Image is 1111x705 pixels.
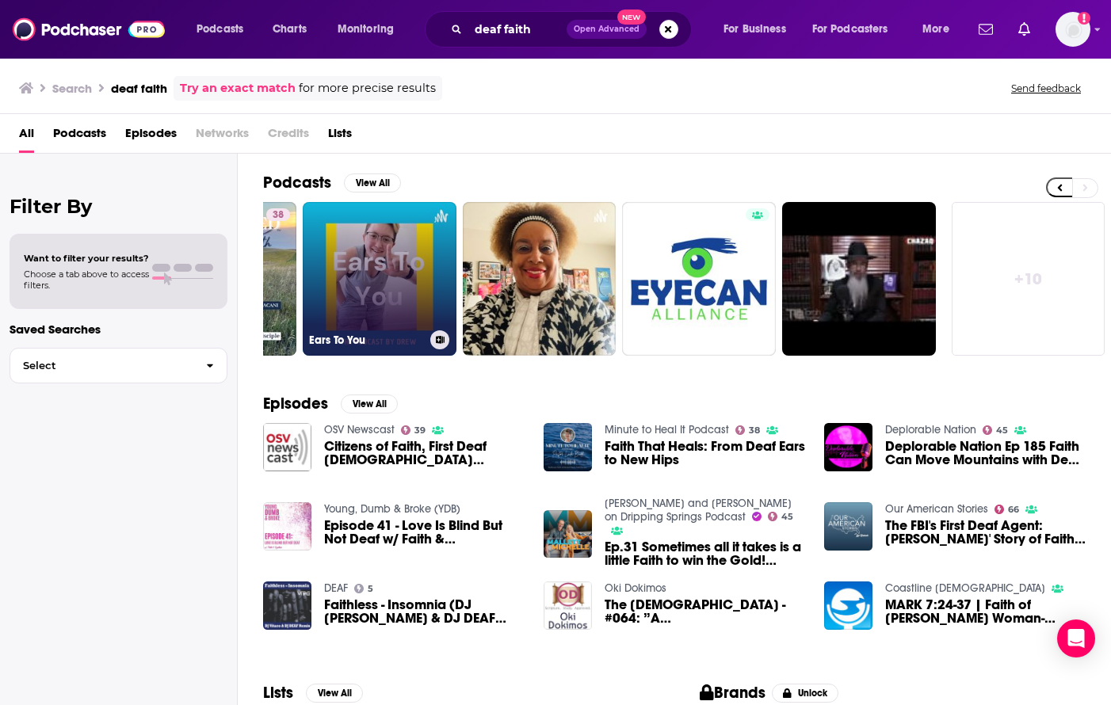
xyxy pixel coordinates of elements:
[712,17,806,42] button: open menu
[802,17,911,42] button: open menu
[768,512,794,521] a: 45
[111,81,167,96] h3: deaf faith
[605,540,805,567] span: Ep.31 Sometimes all it takes is a little Faith to win the Gold! ([PERSON_NAME], Deaf Olympian)
[263,683,293,703] h2: Lists
[341,394,398,413] button: View All
[299,79,436,97] span: for more precise results
[10,322,227,337] p: Saved Searches
[617,10,646,25] span: New
[180,79,296,97] a: Try an exact match
[812,18,888,40] span: For Podcasters
[824,581,872,630] a: MARK 7:24-37 | Faith of Gentile Woman-Deaf Healed | Pastor Neil Spencer
[368,585,373,593] span: 5
[324,423,395,436] a: OSV Newscast
[263,173,401,192] a: PodcastsView All
[263,502,311,551] img: Episode 41 - Love Is Blind But Not Deaf w/ Faith & Cynthia
[324,440,525,467] span: Citizens of Faith, First Deaf [DEMOGRAPHIC_DATA] Congress, [GEOGRAPHIC_DATA] Passion Play
[1056,12,1090,47] img: User Profile
[185,17,264,42] button: open menu
[952,202,1105,356] a: +10
[303,202,456,356] a: Ears To You
[326,17,414,42] button: open menu
[824,502,872,551] img: The FBI's First Deaf Agent: Sue Thomas' Story of Faith and Character
[263,394,398,413] a: EpisodesView All
[885,598,1086,625] span: MARK 7:24-37 | Faith of [PERSON_NAME] Woman-[PERSON_NAME] | Pastor [PERSON_NAME]
[10,348,227,383] button: Select
[781,513,793,520] span: 45
[19,120,34,153] a: All
[567,20,647,39] button: Open AdvancedNew
[995,505,1020,514] a: 66
[324,519,525,546] a: Episode 41 - Love Is Blind But Not Deaf w/ Faith & Cynthia
[749,427,760,434] span: 38
[605,423,729,436] a: Minute to Heal It Podcast
[972,16,999,43] a: Show notifications dropdown
[440,11,707,48] div: Search podcasts, credits, & more...
[328,120,352,153] span: Lists
[885,519,1086,546] span: The FBI's First Deaf Agent: [PERSON_NAME]' Story of Faith and Character
[544,510,592,558] a: Ep.31 Sometimes all it takes is a little Faith to win the Gold! (Faith Wylie, Deaf Olympian)
[262,17,316,42] a: Charts
[885,440,1086,467] span: Deplorable Nation Ep 185 Faith Can Move Mountains with Deaf Gryphon
[401,425,426,435] a: 39
[273,18,307,40] span: Charts
[1078,12,1090,25] svg: Add a profile image
[544,423,592,471] a: Faith That Heals: From Deaf Ears to New Hips
[885,581,1045,595] a: Coastline Calvary Chapel
[996,427,1008,434] span: 45
[263,423,311,471] img: Citizens of Faith, First Deaf Eucharistic Congress, Poland Passion Play
[354,584,374,593] a: 5
[273,208,284,223] span: 38
[324,519,525,546] span: Episode 41 - Love Is Blind But Not Deaf w/ Faith & [PERSON_NAME]
[53,120,106,153] a: Podcasts
[1056,12,1090,47] span: Logged in as shcarlos
[605,540,805,567] a: Ep.31 Sometimes all it takes is a little Faith to win the Gold! (Faith Wylie, Deaf Olympian)
[263,581,311,630] a: Faithless - Insomnia (DJ Vitaco & DJ DEAF Remix) 2014
[468,17,567,42] input: Search podcasts, credits, & more...
[605,440,805,467] a: Faith That Heals: From Deaf Ears to New Hips
[772,684,839,703] button: Unlock
[125,120,177,153] a: Episodes
[885,598,1086,625] a: MARK 7:24-37 | Faith of Gentile Woman-Deaf Healed | Pastor Neil Spencer
[983,425,1009,435] a: 45
[24,253,149,264] span: Want to filter your results?
[324,502,460,516] a: Young, Dumb & Broke (YDB)
[922,18,949,40] span: More
[605,598,805,625] a: The Gospels - #064: ”A Deaf and Mute Spirit, Faith Like a Mustard Seed”
[1012,16,1037,43] a: Show notifications dropdown
[1008,506,1019,513] span: 66
[885,423,976,436] a: Deplorable Nation
[414,427,426,434] span: 39
[1006,82,1086,95] button: Send feedback
[263,173,331,192] h2: Podcasts
[306,684,363,703] button: View All
[723,18,786,40] span: For Business
[824,423,872,471] img: Deplorable Nation Ep 185 Faith Can Move Mountains with Deaf Gryphon
[544,581,592,630] img: The Gospels - #064: ”A Deaf and Mute Spirit, Faith Like a Mustard Seed”
[735,425,761,435] a: 38
[309,333,424,347] h3: Ears To You
[263,394,328,413] h2: Episodes
[13,14,165,44] img: Podchaser - Follow, Share and Rate Podcasts
[52,81,92,96] h3: Search
[885,502,988,516] a: Our American Stories
[10,195,227,218] h2: Filter By
[324,598,525,625] a: Faithless - Insomnia (DJ Vitaco & DJ DEAF Remix) 2014
[266,208,290,221] a: 38
[324,598,525,625] span: Faithless - Insomnia (DJ [PERSON_NAME] & DJ DEAF Remix) 2014
[1056,12,1090,47] button: Show profile menu
[24,269,149,291] span: Choose a tab above to access filters.
[885,519,1086,546] a: The FBI's First Deaf Agent: Sue Thomas' Story of Faith and Character
[700,683,765,703] h2: Brands
[268,120,309,153] span: Credits
[344,173,401,192] button: View All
